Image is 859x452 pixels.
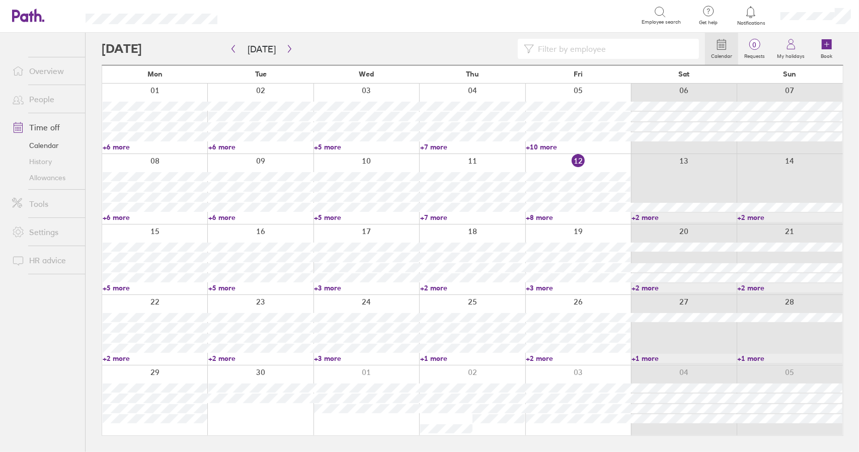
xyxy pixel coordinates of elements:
span: Tue [255,70,267,78]
a: 0Requests [738,33,771,65]
a: HR advice [4,250,85,270]
a: +2 more [738,283,842,292]
label: My holidays [771,50,811,59]
a: +2 more [526,354,631,363]
a: Calendar [4,137,85,154]
a: +5 more [103,283,207,292]
a: +6 more [103,213,207,222]
a: Allowances [4,170,85,186]
a: +1 more [738,354,842,363]
a: +5 more [314,213,419,222]
a: Calendar [705,33,738,65]
a: Book [811,33,843,65]
a: +2 more [103,354,207,363]
span: Notifications [735,20,767,26]
a: +1 more [420,354,525,363]
a: +2 more [420,283,525,292]
span: Sun [784,70,797,78]
label: Book [815,50,839,59]
span: Employee search [642,19,681,25]
span: Mon [147,70,163,78]
a: +2 more [632,283,736,292]
a: +2 more [738,213,842,222]
a: +8 more [526,213,631,222]
span: Fri [574,70,583,78]
span: Get help [692,20,725,26]
a: +5 more [208,283,313,292]
a: +6 more [103,142,207,152]
a: +5 more [314,142,419,152]
label: Requests [738,50,771,59]
a: Overview [4,61,85,81]
button: [DATE] [240,41,284,57]
span: Thu [466,70,479,78]
a: +3 more [526,283,631,292]
a: People [4,89,85,109]
a: My holidays [771,33,811,65]
span: Wed [359,70,374,78]
a: +6 more [208,213,313,222]
a: +1 more [632,354,736,363]
input: Filter by employee [534,39,693,58]
label: Calendar [705,50,738,59]
a: +7 more [420,142,525,152]
a: Settings [4,222,85,242]
a: +7 more [420,213,525,222]
a: +6 more [208,142,313,152]
a: +10 more [526,142,631,152]
span: 0 [738,41,771,49]
a: +2 more [632,213,736,222]
a: History [4,154,85,170]
a: Notifications [735,5,767,26]
a: +3 more [314,283,419,292]
span: Sat [678,70,689,78]
a: +3 more [314,354,419,363]
a: Tools [4,194,85,214]
div: Search [245,11,270,20]
a: +2 more [208,354,313,363]
a: Time off [4,117,85,137]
